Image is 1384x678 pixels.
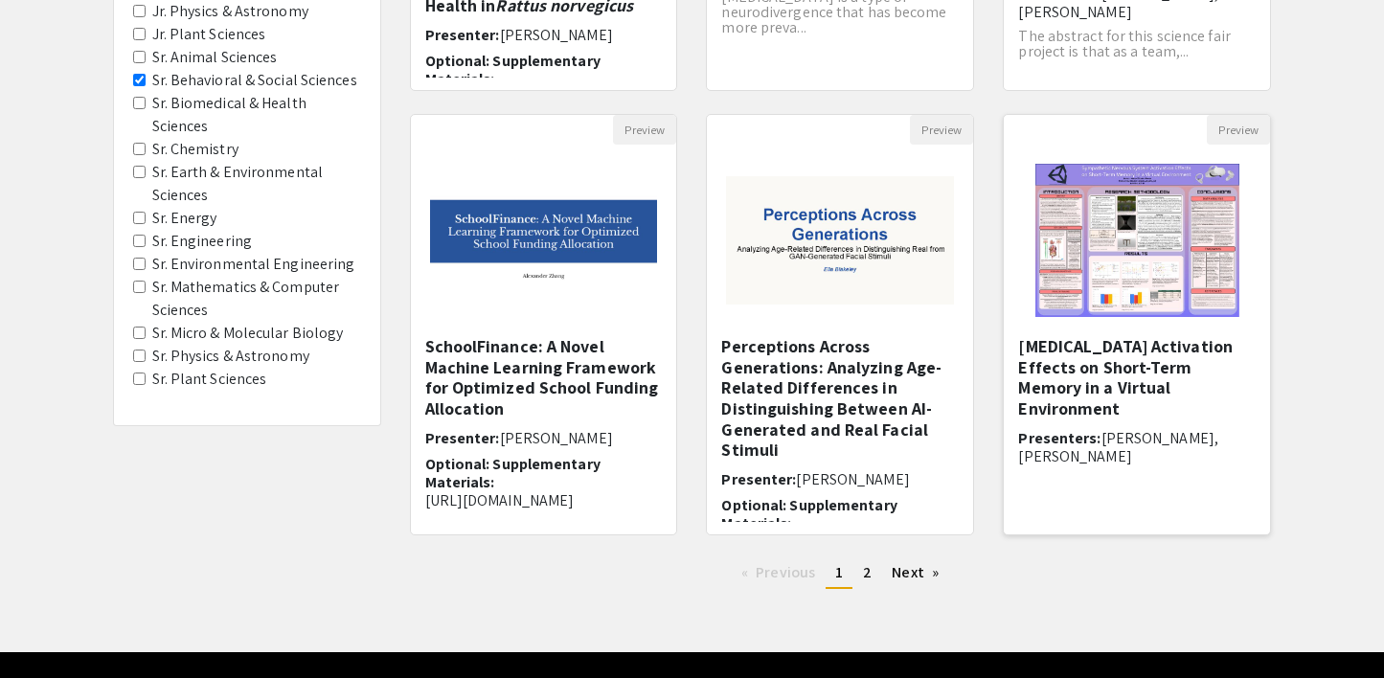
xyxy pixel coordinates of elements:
[707,157,973,324] img: <p><strong style="background-color: transparent; color: rgb(0, 0, 0);">Perceptions Across Generat...
[410,114,678,535] div: Open Presentation <p>SchoolFinance: A Novel Machine Learning Framework for Optimized School Fundi...
[14,592,81,664] iframe: Chat
[152,322,344,345] label: Sr. Micro & Molecular Biology
[706,114,974,535] div: Open Presentation <p><strong style="background-color: transparent; color: rgb(0, 0, 0);">Percepti...
[152,207,217,230] label: Sr. Energy
[1018,428,1218,466] span: [PERSON_NAME], [PERSON_NAME]
[425,51,601,89] span: Optional: Supplementary Materials:
[1207,115,1270,145] button: Preview
[1003,114,1271,535] div: Open Presentation <p><strong style="background-color: transparent; color: rgb(0, 0, 0);">Sympathe...
[152,138,238,161] label: Sr. Chemistry
[863,562,872,582] span: 2
[1016,145,1259,336] img: <p><strong style="background-color: transparent; color: rgb(0, 0, 0);">Sympathetic Nervous System...
[425,336,663,418] h5: SchoolFinance: A Novel Machine Learning Framework for Optimized School Funding Allocation
[152,276,361,322] label: Sr. Mathematics & Computer Sciences
[152,161,361,207] label: Sr. Earth & Environmental Sciences
[152,46,278,69] label: Sr. Animal Sciences
[425,26,663,44] h6: Presenter:
[721,336,959,461] h5: Perceptions Across Generations: Analyzing Age-Related Differences in Distinguishing Between AI-Ge...
[796,469,909,489] span: [PERSON_NAME]
[910,115,973,145] button: Preview
[1018,429,1256,465] h6: Presenters:
[152,23,266,46] label: Jr. Plant Sciences
[613,115,676,145] button: Preview
[152,253,355,276] label: Sr. Environmental Engineering
[1018,336,1256,418] h5: [MEDICAL_DATA] Activation Effects on Short-Term Memory in a Virtual Environment
[152,345,309,368] label: Sr. Physics & Astronomy
[835,562,843,582] span: 1
[721,495,896,533] span: Optional: Supplementary Materials:
[425,429,663,447] h6: Presenter:
[410,558,1272,589] ul: Pagination
[152,92,361,138] label: Sr. Biomedical & Health Sciences
[152,230,253,253] label: Sr. Engineering
[1018,26,1230,61] span: The abstract for this science fair project is that as a team,...
[500,428,613,448] span: [PERSON_NAME]
[756,562,815,582] span: Previous
[882,558,948,587] a: Next page
[500,25,613,45] span: [PERSON_NAME]
[425,491,663,509] p: [URL][DOMAIN_NAME]
[721,470,959,488] h6: Presenter:
[152,69,357,92] label: Sr. Behavioral & Social Sciences
[152,368,267,391] label: Sr. Plant Sciences
[425,454,601,492] span: Optional: Supplementary Materials:
[411,157,677,324] img: <p>SchoolFinance: A Novel Machine Learning Framework for Optimized School Funding Allocation</p>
